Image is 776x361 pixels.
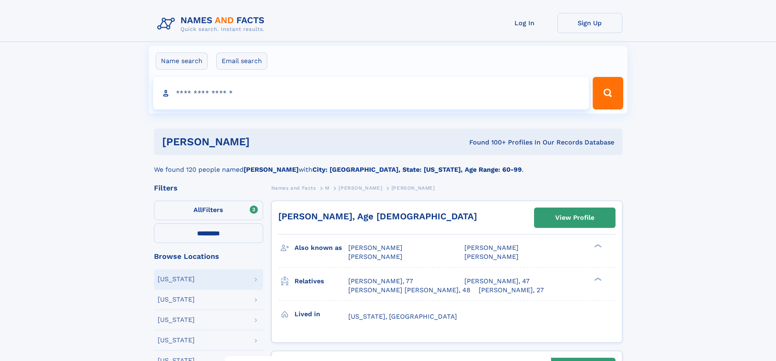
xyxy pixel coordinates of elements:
[158,276,195,282] div: [US_STATE]
[593,77,623,109] button: Search Button
[154,13,271,35] img: Logo Names and Facts
[348,286,470,295] a: [PERSON_NAME] [PERSON_NAME], 48
[325,185,330,191] span: M
[592,276,602,282] div: ❯
[244,166,299,173] b: [PERSON_NAME]
[156,53,208,70] label: Name search
[348,277,413,286] a: [PERSON_NAME], 77
[216,53,267,70] label: Email search
[557,13,622,33] a: Sign Up
[154,155,622,175] div: We found 120 people named with .
[534,208,615,228] a: View Profile
[154,184,263,192] div: Filters
[295,274,348,288] h3: Relatives
[153,77,589,109] input: search input
[295,241,348,255] h3: Also known as
[492,13,557,33] a: Log In
[158,296,195,303] div: [US_STATE]
[325,183,330,193] a: M
[154,253,263,260] div: Browse Locations
[271,183,316,193] a: Names and Facts
[158,337,195,343] div: [US_STATE]
[295,307,348,321] h3: Lived in
[339,183,382,193] a: [PERSON_NAME]
[479,286,544,295] a: [PERSON_NAME], 27
[464,253,519,260] span: [PERSON_NAME]
[348,244,402,252] span: [PERSON_NAME]
[162,137,360,147] h1: [PERSON_NAME]
[464,244,519,252] span: [PERSON_NAME]
[339,185,382,191] span: [PERSON_NAME]
[391,185,435,191] span: [PERSON_NAME]
[555,208,594,227] div: View Profile
[154,201,263,220] label: Filters
[193,206,202,214] span: All
[278,211,477,221] a: [PERSON_NAME], Age [DEMOGRAPHIC_DATA]
[359,138,614,147] div: Found 100+ Profiles In Our Records Database
[464,277,530,286] a: [PERSON_NAME], 47
[592,243,602,249] div: ❯
[158,317,195,323] div: [US_STATE]
[348,313,457,320] span: [US_STATE], [GEOGRAPHIC_DATA]
[348,253,402,260] span: [PERSON_NAME]
[312,166,522,173] b: City: [GEOGRAPHIC_DATA], State: [US_STATE], Age Range: 60-99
